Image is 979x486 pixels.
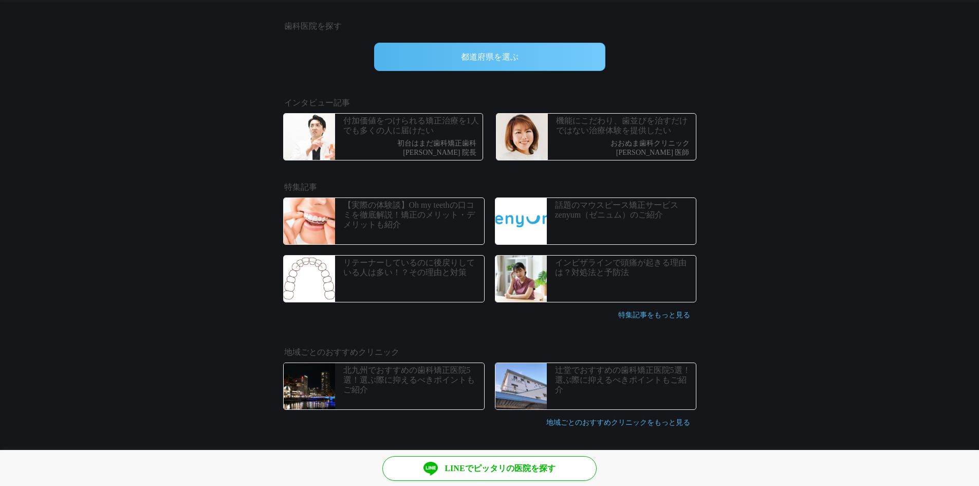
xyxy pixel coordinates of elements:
a: リテーナーしているのに後戻りしている人は多い！？その理由と対策リテーナーしているのに後戻りしている人は多い！？その理由と対策 [278,250,490,308]
a: LINEでピッタリの医院を探す [382,456,597,481]
h2: インタビュー記事 [284,97,695,109]
img: リテーナーしているのに後戻りしている人は多い！？その理由と対策 [284,256,335,302]
p: 話題のマウスピース矯正サービスzenyum（ゼニュム）のご紹介 [555,200,693,220]
p: [PERSON_NAME] 医師 [611,149,690,157]
p: 機能にこだわり、歯並びを治すだけではない治療体験を提供したい [556,116,693,135]
img: 今話題の矯正サービスZenyumのご紹介！ [495,198,547,244]
p: おおぬま歯科クリニック [611,139,690,148]
h2: 歯科医院を探す [284,20,695,32]
img: 北九州でおすすめの歯科矯正医院5選！選ぶ際に抑えるべきポイントもご紹介 [284,363,335,409]
a: 歯科医師_濱田啓一先生_説明中付加価値をつけられる矯正治療を1人でも多くの人に届けたい初台はまだ歯科矯正歯科[PERSON_NAME] 院長 [278,108,489,166]
a: インビザラインで頭痛が起きる理由は？対処法と予防法インビザラインで頭痛が起きる理由は？対処法と予防法 [490,250,701,308]
a: 特集記事をもっと見る [618,311,690,319]
p: リテーナーしているのに後戻りしている人は多い！？その理由と対策 [343,258,482,277]
a: 27521367 l辻堂でおすすめの歯科矯正医院5選！選ぶ際に抑えるべきポイントもご紹介 [490,357,701,415]
img: 【実際の体験談】Oh my teethの口コミを徹底解説！矯正のメリット・デメリットも紹介 [284,198,335,244]
p: 付加価値をつけられる矯正治療を1人でも多くの人に届けたい [343,116,481,135]
div: 都道府県を選ぶ [374,43,605,71]
p: 辻堂でおすすめの歯科矯正医院5選！選ぶ際に抑えるべきポイントもご紹介 [555,365,693,395]
p: [PERSON_NAME] 院長 [397,149,476,157]
a: 今話題の矯正サービスZenyumのご紹介！話題のマウスピース矯正サービスzenyum（ゼニュム）のご紹介 [490,192,701,250]
img: 歯科医師_濱田啓一先生_説明中 [284,114,335,160]
img: インビザラインで頭痛が起きる理由は？対処法と予防法 [495,256,547,302]
a: 北九州でおすすめの歯科矯正医院5選！選ぶ際に抑えるべきポイントもご紹介北九州でおすすめの歯科矯正医院5選！選ぶ際に抑えるべきポイントもご紹介 [278,357,490,415]
a: 歯科医師_大沼麻由子先生_アップ機能にこだわり、歯並びを治すだけではない治療体験を提供したいおおぬま歯科クリニック[PERSON_NAME] 医師 [491,108,701,166]
a: 地域ごとのおすすめクリニックをもっと見る [546,419,690,426]
a: 【実際の体験談】Oh my teethの口コミを徹底解説！矯正のメリット・デメリットも紹介【実際の体験談】Oh my teethの口コミを徹底解説！矯正のメリット・デメリットも紹介 [278,192,490,250]
p: 北九州でおすすめの歯科矯正医院5選！選ぶ際に抑えるべきポイントもご紹介 [343,365,482,395]
h2: 地域ごとのおすすめクリニック [284,346,695,358]
p: 【実際の体験談】Oh my teethの口コミを徹底解説！矯正のメリット・デメリットも紹介 [343,200,482,230]
img: 歯科医師_大沼麻由子先生_アップ [496,114,548,160]
img: 27521367 l [495,363,547,409]
p: 初台はまだ歯科矯正歯科 [397,139,476,148]
h2: 特集記事 [284,181,695,193]
p: インビザラインで頭痛が起きる理由は？対処法と予防法 [555,258,693,277]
